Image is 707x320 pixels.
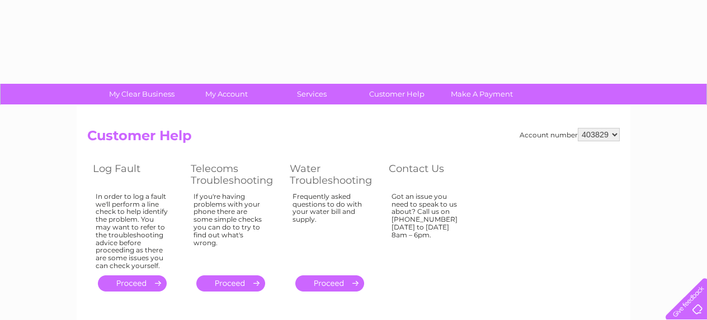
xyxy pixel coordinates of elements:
a: Services [266,84,358,104]
div: Account number [520,128,620,141]
a: . [196,275,265,292]
a: Customer Help [351,84,443,104]
div: In order to log a fault we'll perform a line check to help identify the problem. You may want to ... [96,193,168,270]
div: If you're having problems with your phone there are some simple checks you can do to try to find ... [194,193,267,265]
h2: Customer Help [87,128,620,149]
th: Log Fault [87,160,185,189]
a: Make A Payment [436,84,528,104]
a: My Clear Business [96,84,188,104]
div: Frequently asked questions to do with your water bill and supply. [293,193,366,265]
a: . [295,275,364,292]
th: Water Troubleshooting [284,160,383,189]
th: Telecoms Troubleshooting [185,160,284,189]
th: Contact Us [383,160,481,189]
div: Got an issue you need to speak to us about? Call us on [PHONE_NUMBER] [DATE] to [DATE] 8am – 6pm. [392,193,464,265]
a: My Account [181,84,273,104]
a: . [98,275,167,292]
